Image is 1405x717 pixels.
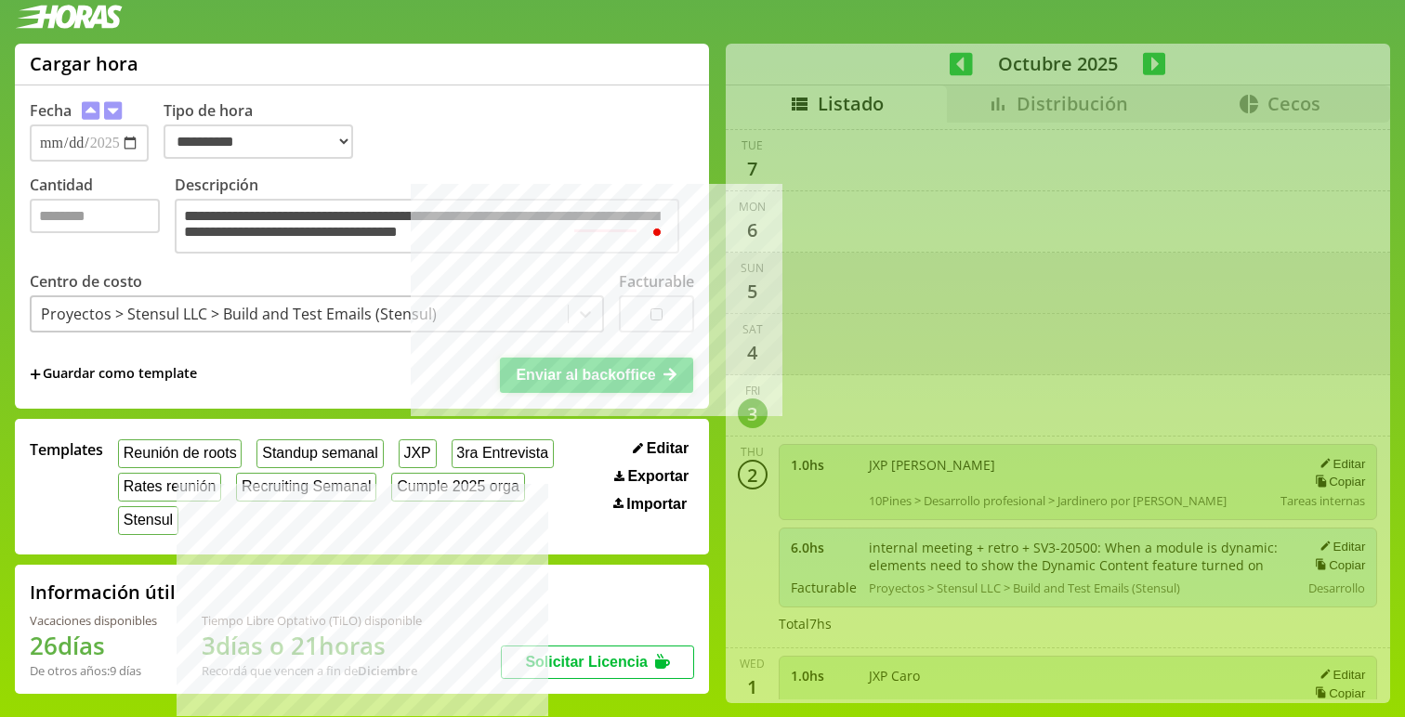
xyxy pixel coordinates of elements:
[516,367,655,383] span: Enviar al backoffice
[452,439,554,468] button: 3ra Entrevista
[30,662,157,679] div: De otros años: 9 días
[30,612,157,629] div: Vacaciones disponibles
[202,662,422,679] div: Recordá que vencen a fin de
[118,439,242,468] button: Reunión de roots
[501,645,694,679] button: Solicitar Licencia
[30,364,197,385] span: +Guardar como template
[30,51,138,76] h1: Cargar hora
[399,439,437,468] button: JXP
[164,124,353,159] select: Tipo de hora
[627,468,689,485] span: Exportar
[175,199,679,254] textarea: To enrich screen reader interactions, please activate Accessibility in Grammarly extension settings
[15,5,123,29] img: logotipo
[626,496,687,513] span: Importar
[30,629,157,662] h1: 26 días
[627,439,694,458] button: Editar
[609,467,694,486] button: Exportar
[164,100,368,162] label: Tipo de hora
[202,612,422,629] div: Tiempo Libre Optativo (TiLO) disponible
[647,440,689,457] span: Editar
[256,439,383,468] button: Standup semanal
[236,473,376,502] button: Recruiting Semanal
[30,271,142,292] label: Centro de costo
[391,473,524,502] button: Cumple 2025 orga
[358,662,417,679] b: Diciembre
[175,175,694,258] label: Descripción
[500,358,693,393] button: Enviar al backoffice
[30,175,175,258] label: Cantidad
[118,506,178,535] button: Stensul
[30,100,72,121] label: Fecha
[41,304,437,324] div: Proyectos > Stensul LLC > Build and Test Emails (Stensul)
[30,199,160,233] input: Cantidad
[202,629,422,662] h1: 3 días o 21 horas
[30,439,103,460] span: Templates
[30,580,176,605] h2: Información útil
[118,473,221,502] button: Rates reunión
[619,271,694,292] label: Facturable
[525,654,648,670] span: Solicitar Licencia
[30,364,41,385] span: +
